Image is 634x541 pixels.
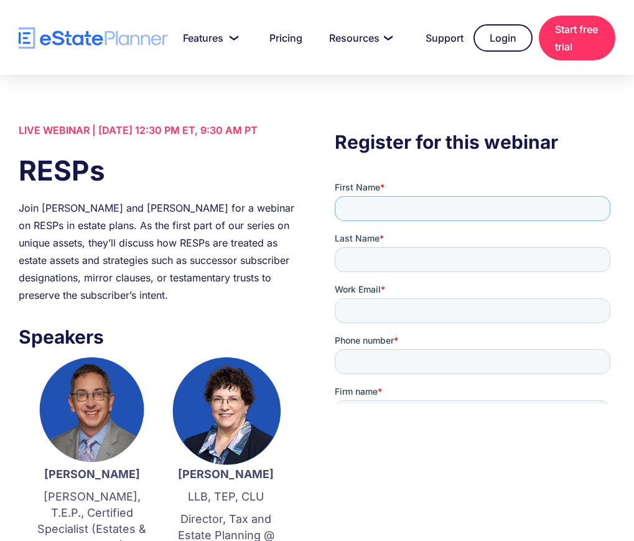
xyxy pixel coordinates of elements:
a: Features [168,26,248,50]
h3: Register for this webinar [335,128,615,156]
iframe: Form 0 [335,181,615,404]
a: Pricing [254,26,307,50]
a: Login [473,24,533,52]
p: LLB, TEP, CLU [171,489,280,505]
a: Support [411,26,467,50]
strong: [PERSON_NAME] [178,468,274,481]
h1: RESPs [19,151,299,190]
div: LIVE WEBINAR | [DATE] 12:30 PM ET, 9:30 AM PT [19,121,299,139]
h3: Speakers [19,322,299,351]
a: home [19,27,168,49]
a: Resources [314,26,404,50]
strong: [PERSON_NAME] [44,468,140,481]
div: Join [PERSON_NAME] and [PERSON_NAME] for a webinar on RESPs in estate plans. As the first part of... [19,199,299,304]
a: Start free trial [539,16,615,60]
